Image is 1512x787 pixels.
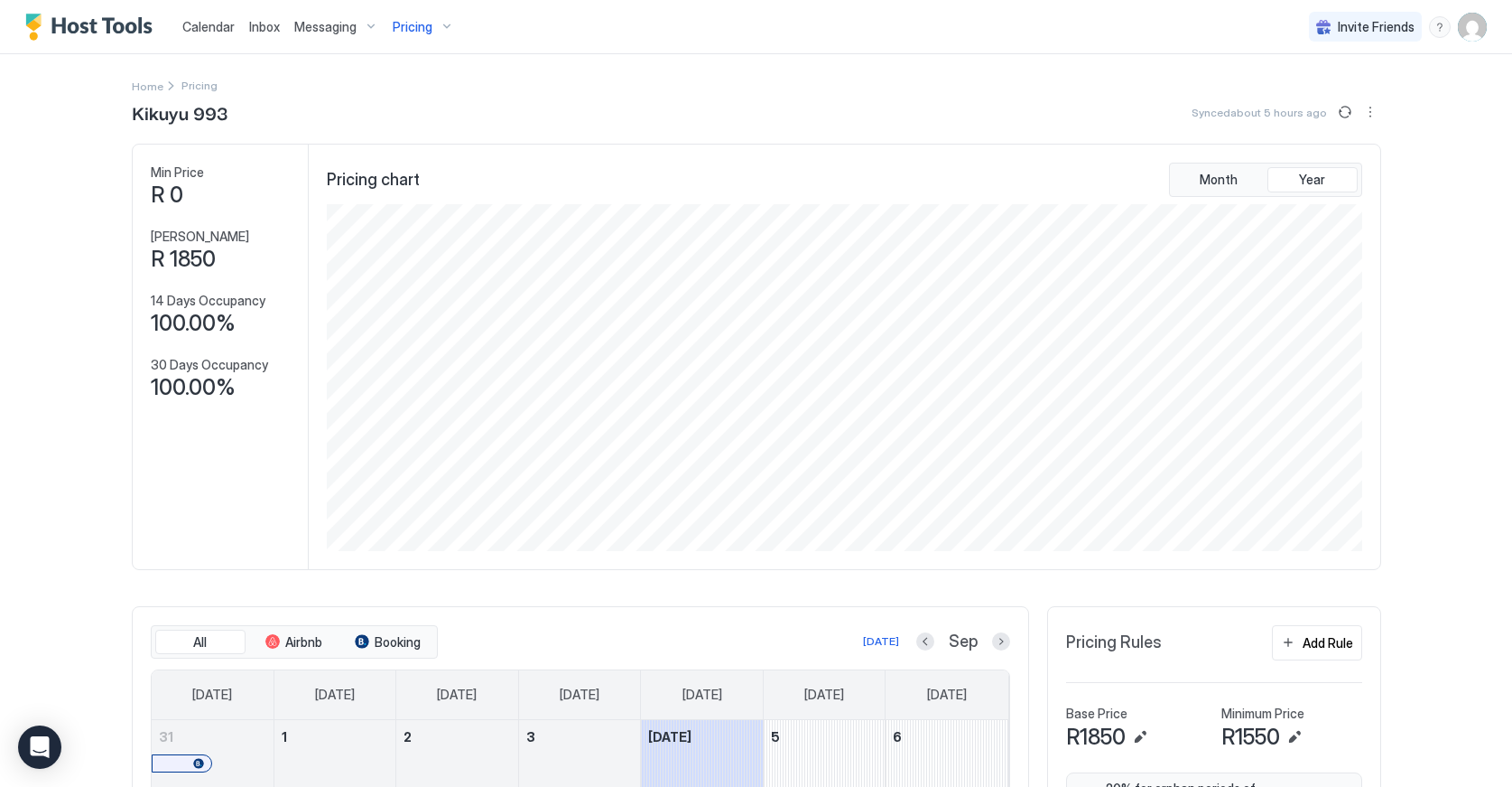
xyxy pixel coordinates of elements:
[893,729,902,745] span: 6
[396,720,518,754] a: September 2, 2025
[1458,13,1487,42] div: User profile
[151,625,438,660] div: tab-group
[1429,16,1451,38] div: menu
[1303,633,1353,652] div: Add Rule
[771,729,780,745] span: 5
[174,670,250,719] a: Sunday
[560,687,599,703] span: [DATE]
[151,310,236,337] span: 100.00%
[1200,172,1238,188] span: Month
[285,634,322,651] span: Airbnb
[1169,163,1362,197] div: tab-group
[192,687,232,703] span: [DATE]
[909,670,985,719] a: Saturday
[315,687,355,703] span: [DATE]
[249,17,280,36] a: Inbox
[181,79,218,92] span: Breadcrumb
[992,632,1010,651] button: Next month
[343,630,433,655] button: Booking
[1066,632,1162,653] span: Pricing Rules
[1334,101,1356,123] button: Sync prices
[151,357,268,373] span: 30 Days Occupancy
[786,670,862,719] a: Friday
[151,182,183,209] span: R 0
[519,720,641,754] a: September 3, 2025
[151,164,204,181] span: Min Price
[1359,101,1381,123] button: More options
[249,19,280,34] span: Inbox
[1272,625,1362,661] button: Add Rule
[804,687,844,703] span: [DATE]
[764,720,886,754] a: September 5, 2025
[327,170,420,191] span: Pricing chart
[1173,167,1264,192] button: Month
[155,630,246,655] button: All
[404,729,412,745] span: 2
[1192,106,1327,119] span: Synced about 5 hours ago
[182,17,235,36] a: Calendar
[193,634,207,651] span: All
[1299,172,1325,188] span: Year
[860,631,902,652] button: [DATE]
[1267,167,1358,192] button: Year
[542,670,617,719] a: Wednesday
[1221,706,1304,722] span: Minimum Price
[132,76,163,95] a: Home
[132,76,163,95] div: Breadcrumb
[1129,726,1151,748] button: Edit
[132,98,227,126] span: Kikuyu 993
[863,633,899,650] div: [DATE]
[152,720,274,754] a: August 31, 2025
[1066,724,1126,751] span: R1850
[648,729,691,745] span: [DATE]
[1338,19,1415,35] span: Invite Friends
[375,634,421,651] span: Booking
[282,729,287,745] span: 1
[916,632,934,651] button: Previous month
[886,720,1007,754] a: September 6, 2025
[249,630,339,655] button: Airbnb
[1359,101,1381,123] div: menu
[393,19,432,35] span: Pricing
[949,632,978,652] span: Sep
[1221,724,1280,751] span: R1550
[437,687,477,703] span: [DATE]
[25,14,161,41] a: Host Tools Logo
[182,19,235,34] span: Calendar
[297,670,373,719] a: Monday
[641,720,763,754] a: September 4, 2025
[927,687,967,703] span: [DATE]
[682,687,722,703] span: [DATE]
[1066,706,1127,722] span: Base Price
[159,729,173,745] span: 31
[294,19,357,35] span: Messaging
[274,720,396,754] a: September 1, 2025
[132,80,163,93] span: Home
[151,229,249,245] span: [PERSON_NAME]
[664,670,740,719] a: Thursday
[151,374,236,401] span: 100.00%
[151,246,216,273] span: R 1850
[419,670,495,719] a: Tuesday
[151,293,265,309] span: 14 Days Occupancy
[526,729,535,745] span: 3
[1284,726,1305,748] button: Edit
[18,726,61,769] div: Open Intercom Messenger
